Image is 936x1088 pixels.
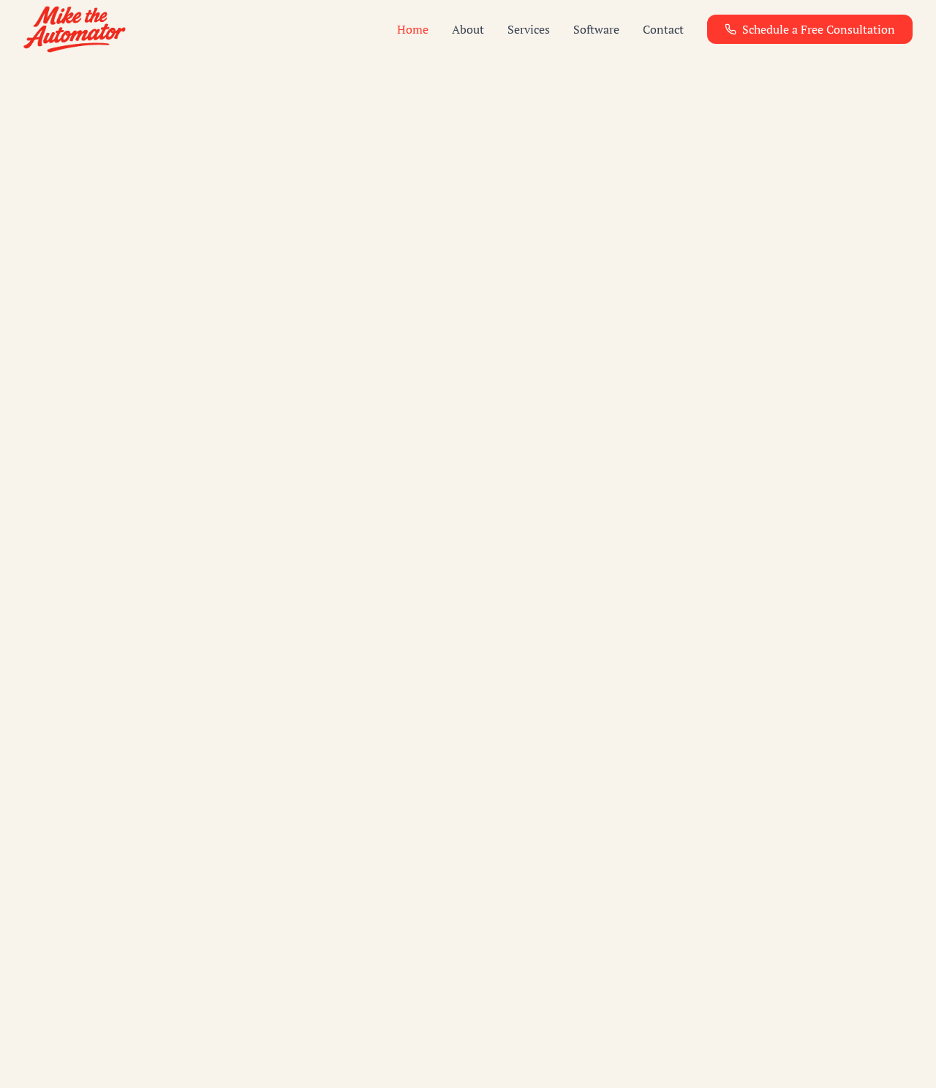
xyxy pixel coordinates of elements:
[507,20,550,38] button: Services
[397,20,429,38] a: Home
[452,20,484,38] a: About
[573,20,619,38] button: Software
[23,6,126,53] img: Mike the Automator
[707,15,913,44] a: Schedule a Free Consultation
[643,20,684,38] a: Contact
